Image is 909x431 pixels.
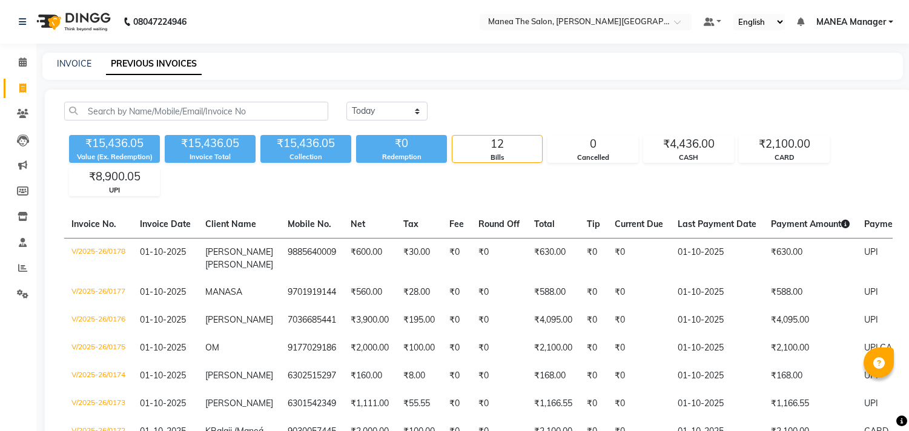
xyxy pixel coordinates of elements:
div: ₹8,900.05 [70,168,159,185]
a: INVOICE [57,58,91,69]
td: 01-10-2025 [670,238,764,278]
td: ₹600.00 [343,238,396,278]
span: UPI [864,370,878,381]
td: ₹100.00 [396,334,442,362]
span: Total [534,219,555,229]
td: V/2025-26/0178 [64,238,133,278]
td: ₹0 [580,334,607,362]
td: ₹0 [607,306,670,334]
td: V/2025-26/0174 [64,362,133,390]
div: ₹0 [356,135,447,152]
td: 6301542349 [280,390,343,418]
td: ₹0 [580,278,607,306]
span: UPI, [864,342,880,353]
span: OM [205,342,219,353]
td: ₹0 [442,334,471,362]
td: 9885640009 [280,238,343,278]
span: Tax [403,219,418,229]
div: ₹4,436.00 [644,136,733,153]
td: ₹55.55 [396,390,442,418]
td: ₹588.00 [527,278,580,306]
span: Net [351,219,365,229]
div: ₹15,436.05 [165,135,256,152]
span: 01-10-2025 [140,286,186,297]
td: ₹30.00 [396,238,442,278]
td: ₹0 [580,390,607,418]
div: ₹15,436.05 [69,135,160,152]
span: 01-10-2025 [140,370,186,381]
span: CASH [880,342,904,353]
td: 7036685441 [280,306,343,334]
td: ₹630.00 [764,238,857,278]
td: 01-10-2025 [670,306,764,334]
div: Value (Ex. Redemption) [69,152,160,162]
td: ₹4,095.00 [764,306,857,334]
span: Mobile No. [288,219,331,229]
td: ₹0 [442,306,471,334]
td: ₹168.00 [527,362,580,390]
span: [PERSON_NAME] [205,314,273,325]
div: Redemption [356,152,447,162]
td: ₹0 [442,238,471,278]
td: ₹0 [442,362,471,390]
td: 9701919144 [280,278,343,306]
td: ₹0 [580,306,607,334]
span: 01-10-2025 [140,398,186,409]
div: ₹15,436.05 [260,135,351,152]
span: MANASA [205,286,242,297]
span: [PERSON_NAME] [205,370,273,381]
td: ₹0 [442,390,471,418]
span: MANEA Manager [816,16,886,28]
img: logo [31,5,114,39]
td: ₹0 [607,334,670,362]
input: Search by Name/Mobile/Email/Invoice No [64,102,328,120]
td: ₹28.00 [396,278,442,306]
td: ₹160.00 [343,362,396,390]
div: 0 [548,136,638,153]
span: 01-10-2025 [140,314,186,325]
td: ₹0 [580,238,607,278]
iframe: chat widget [858,383,897,419]
td: V/2025-26/0175 [64,334,133,362]
td: ₹1,111.00 [343,390,396,418]
td: ₹1,166.55 [527,390,580,418]
span: UPI [864,314,878,325]
td: ₹0 [471,278,527,306]
td: V/2025-26/0177 [64,278,133,306]
td: ₹1,166.55 [764,390,857,418]
span: 01-10-2025 [140,246,186,257]
div: CASH [644,153,733,163]
span: Round Off [478,219,520,229]
td: ₹195.00 [396,306,442,334]
span: Client Name [205,219,256,229]
div: UPI [70,185,159,196]
td: 9177029186 [280,334,343,362]
td: 6302515297 [280,362,343,390]
div: Invoice Total [165,152,256,162]
div: Bills [452,153,542,163]
td: ₹8.00 [396,362,442,390]
span: Current Due [615,219,663,229]
td: ₹2,100.00 [764,334,857,362]
td: 01-10-2025 [670,278,764,306]
a: PREVIOUS INVOICES [106,53,202,75]
span: [PERSON_NAME] [205,259,273,270]
span: 01-10-2025 [140,342,186,353]
td: ₹0 [442,278,471,306]
div: CARD [739,153,829,163]
td: 01-10-2025 [670,334,764,362]
td: ₹168.00 [764,362,857,390]
td: ₹0 [471,362,527,390]
td: ₹0 [471,334,527,362]
td: ₹2,100.00 [527,334,580,362]
td: ₹630.00 [527,238,580,278]
td: ₹0 [607,238,670,278]
span: [PERSON_NAME] [205,398,273,409]
td: ₹2,000.00 [343,334,396,362]
td: ₹560.00 [343,278,396,306]
div: Collection [260,152,351,162]
td: V/2025-26/0176 [64,306,133,334]
td: ₹0 [607,390,670,418]
span: UPI [864,286,878,297]
span: Invoice Date [140,219,191,229]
